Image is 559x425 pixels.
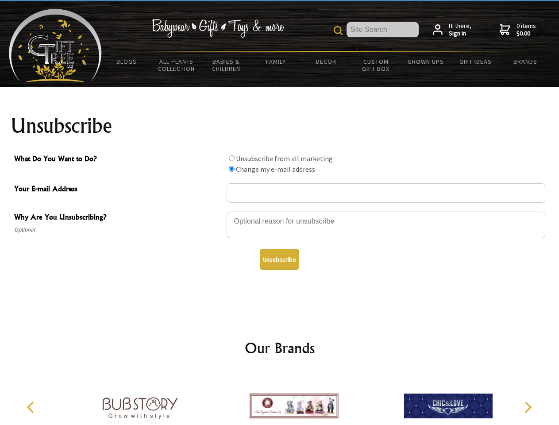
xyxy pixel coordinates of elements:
[236,165,315,174] label: Change my e-mail address
[152,52,202,78] a: All Plants Collection
[227,212,545,238] textarea: Why Are You Unsubscribing?
[227,183,545,203] input: Your E-mail Address
[518,398,537,417] button: Next
[260,249,299,270] button: Unsubscribe
[18,337,542,359] h2: Our Brands
[236,154,333,163] label: Unsubscribe from all marketing
[201,52,251,78] a: Babies & Children
[351,52,401,78] a: Custom Gift Box
[517,30,536,38] strong: $0.00
[14,183,222,196] span: Your E-mail Address
[14,224,222,235] span: Optional
[449,22,471,38] span: Hi there,
[14,153,222,166] span: What Do You Want to Do?
[11,115,549,136] h1: Unsubscribe
[334,26,343,35] img: product search
[151,19,284,38] img: Babywear - Gifts - Toys & more
[500,22,536,38] a: 0 items$0.00
[102,52,152,71] a: BLOGS
[301,52,351,71] a: Decor
[9,9,102,82] img: Babyware - Gifts - Toys and more...
[401,52,451,71] a: Grown Ups
[451,52,501,71] a: Gift Ideas
[347,22,419,37] input: Site Search
[14,212,222,224] span: Why Are You Unsubscribing?
[229,155,235,161] input: What Do You Want to Do?
[449,30,471,38] strong: Sign in
[517,22,536,38] span: 0 items
[229,166,235,172] input: What Do You Want to Do?
[251,52,301,71] a: Family
[433,22,471,38] a: Hi there,Sign in
[501,52,551,71] a: Brands
[22,398,42,417] button: Previous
